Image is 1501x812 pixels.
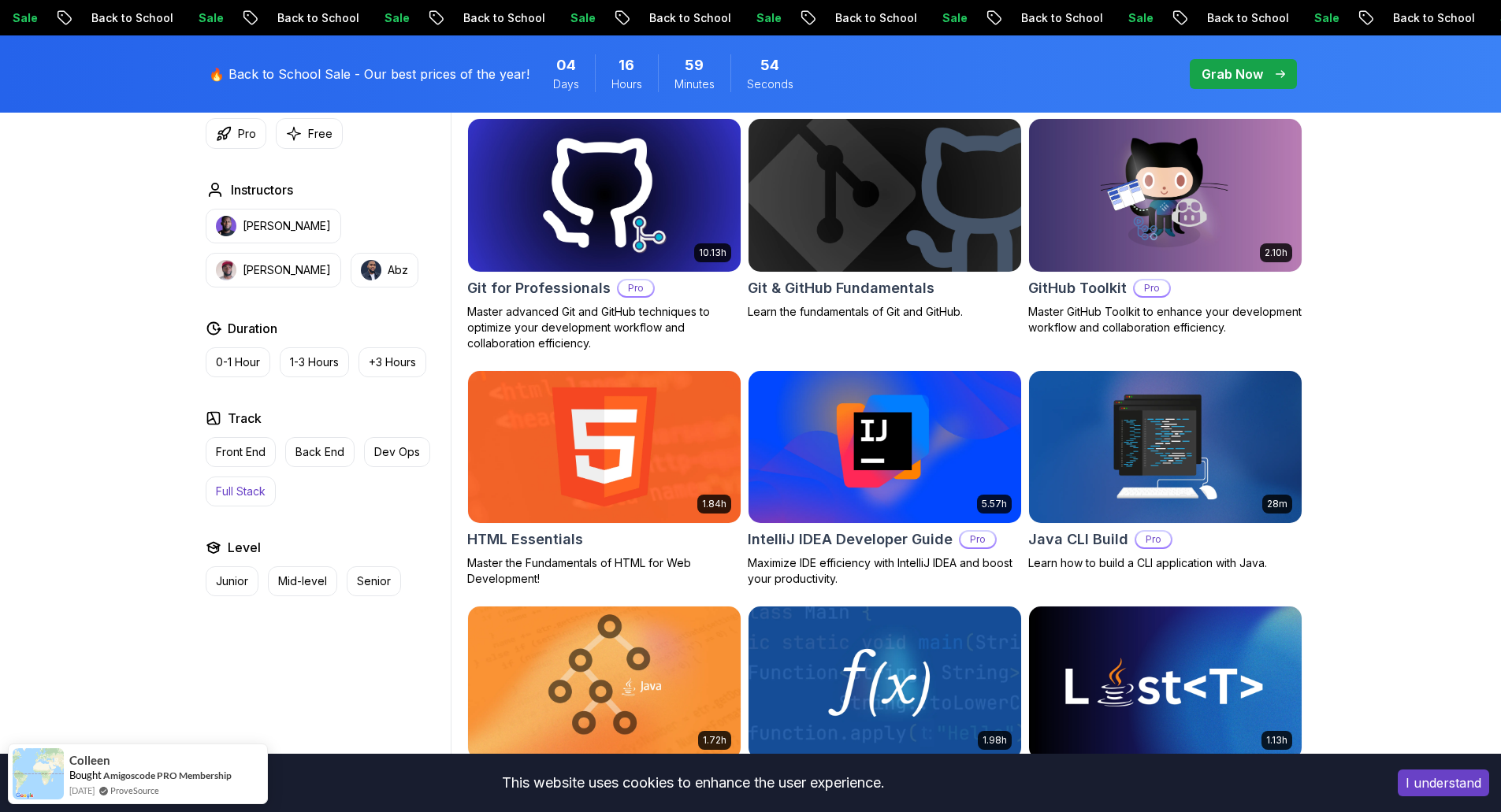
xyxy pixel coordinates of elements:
[216,260,236,280] img: instructor img
[748,304,1022,320] p: Learn the fundamentals of Git and GitHub.
[685,54,704,76] span: 59 Minutes
[278,573,327,589] p: Mid-level
[369,354,416,370] p: +3 Hours
[1136,532,1171,547] p: Pro
[170,10,277,26] p: Back to School
[611,76,642,92] span: Hours
[760,54,779,76] span: 54 Seconds
[351,253,418,287] button: instructor imgAbz
[276,118,343,149] button: Free
[206,566,258,596] button: Junior
[216,484,266,499] p: Full Stack
[1202,65,1263,83] p: Grab Now
[619,280,653,296] p: Pro
[290,354,339,370] p: 1-3 Hours
[359,347,426,377] button: +3 Hours
[747,76,793,92] span: Seconds
[1135,280,1169,296] p: Pro
[231,180,293,199] h2: Instructors
[467,555,741,587] p: Master the Fundamentals of HTML for Web Development!
[960,532,995,547] p: Pro
[356,10,463,26] p: Back to School
[749,371,1021,524] img: IntelliJ IDEA Developer Guide card
[556,54,576,76] span: 4 Days
[468,119,741,272] img: Git for Professionals card
[748,118,1022,320] a: Git & GitHub Fundamentals cardGit & GitHub FundamentalsLearn the fundamentals of Git and GitHub.
[228,538,261,557] h2: Level
[69,754,110,767] span: Colleen
[285,437,355,467] button: Back End
[619,54,634,76] span: 16 Hours
[728,10,835,26] p: Back to School
[553,76,579,92] span: Days
[69,769,102,781] span: Bought
[280,347,349,377] button: 1-3 Hours
[699,247,726,259] p: 10.13h
[1266,734,1287,747] p: 1.13h
[238,126,256,142] p: Pro
[361,260,381,280] img: instructor img
[1028,528,1128,551] h2: Java CLI Build
[1028,118,1302,336] a: GitHub Toolkit card2.10hGitHub ToolkitProMaster GitHub Toolkit to enhance your development workfl...
[983,734,1007,747] p: 1.98h
[467,118,741,351] a: Git for Professionals card10.13hGit for ProfessionalsProMaster advanced Git and GitHub techniques...
[914,10,1021,26] p: Back to School
[748,370,1022,588] a: IntelliJ IDEA Developer Guide card5.57hIntelliJ IDEA Developer GuideProMaximize IDE efficiency wi...
[209,65,529,83] p: 🔥 Back to School Sale - Our best prices of the year!
[308,126,333,142] p: Free
[1028,370,1302,572] a: Java CLI Build card28mJava CLI BuildProLearn how to build a CLI application with Java.
[749,119,1021,272] img: Git & GitHub Fundamentals card
[1028,555,1302,571] p: Learn how to build a CLI application with Java.
[468,371,741,524] img: HTML Essentials card
[1398,769,1489,796] button: Accept cookies
[748,277,934,299] h2: Git & GitHub Fundamentals
[1100,10,1207,26] p: Back to School
[228,409,262,428] h2: Track
[1265,247,1287,259] p: 2.10h
[1207,10,1258,26] p: Sale
[357,573,391,589] p: Senior
[364,437,430,467] button: Dev Ops
[268,566,337,596] button: Mid-level
[1393,10,1443,26] p: Sale
[1021,10,1072,26] p: Sale
[467,528,583,551] h2: HTML Essentials
[295,444,344,460] p: Back End
[702,498,726,510] p: 1.84h
[110,784,159,797] a: ProveSource
[103,769,232,781] a: Amigoscode PRO Membership
[1028,277,1127,299] h2: GitHub Toolkit
[749,606,1021,759] img: Java Functional Interfaces card
[748,528,953,551] h2: IntelliJ IDEA Developer Guide
[468,606,741,759] img: Java Data Structures card
[228,319,277,338] h2: Duration
[243,218,331,234] p: [PERSON_NAME]
[1286,10,1393,26] p: Back to School
[388,262,408,278] p: Abz
[216,354,260,370] p: 0-1 Hour
[1028,304,1302,336] p: Master GitHub Toolkit to enhance your development workflow and collaboration efficiency.
[1267,498,1287,510] p: 28m
[12,766,1374,800] div: This website uses cookies to enhance the user experience.
[216,216,236,236] img: instructor img
[216,444,266,460] p: Front End
[347,566,401,596] button: Senior
[91,10,142,26] p: Sale
[703,734,726,747] p: 1.72h
[206,253,341,287] button: instructor img[PERSON_NAME]
[1029,606,1302,759] img: Java Generics card
[467,304,741,351] p: Master advanced Git and GitHub techniques to optimize your development workflow and collaboration...
[1029,119,1302,272] img: GitHub Toolkit card
[467,370,741,588] a: HTML Essentials card1.84hHTML EssentialsMaster the Fundamentals of HTML for Web Development!
[206,347,270,377] button: 0-1 Hour
[1029,371,1302,524] img: Java CLI Build card
[206,118,266,149] button: Pro
[748,555,1022,587] p: Maximize IDE efficiency with IntelliJ IDEA and boost your productivity.
[216,573,248,589] p: Junior
[374,444,420,460] p: Dev Ops
[277,10,328,26] p: Sale
[463,10,514,26] p: Sale
[206,437,276,467] button: Front End
[649,10,700,26] p: Sale
[982,498,1007,510] p: 5.57h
